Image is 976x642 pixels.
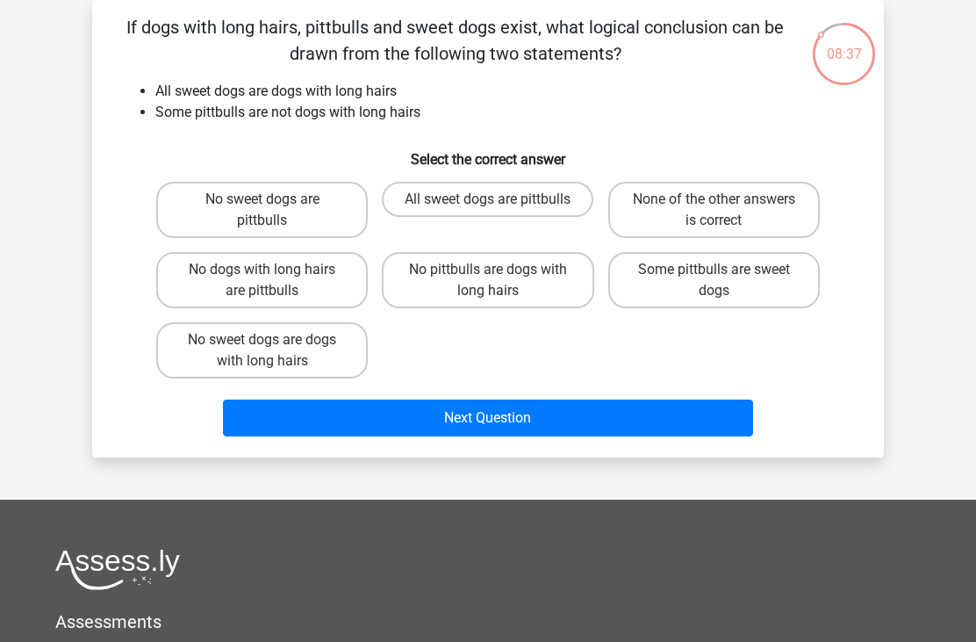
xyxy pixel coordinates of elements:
label: No sweet dogs are pittbulls [156,182,368,238]
button: Next Question [223,400,754,436]
label: Some pittbulls are sweet dogs [608,252,820,308]
img: Assessly logo [55,549,180,590]
li: Some pittbulls are not dogs with long hairs [155,102,856,123]
label: No sweet dogs are dogs with long hairs [156,322,368,379]
label: No dogs with long hairs are pittbulls [156,252,368,308]
label: All sweet dogs are pittbulls [382,182,593,217]
h5: Assessments [55,611,921,632]
li: All sweet dogs are dogs with long hairs [155,81,856,102]
p: If dogs with long hairs, pittbulls and sweet dogs exist, what logical conclusion can be drawn fro... [120,14,790,67]
label: No pittbulls are dogs with long hairs [382,252,593,308]
div: 08:37 [811,21,877,65]
h6: Select the correct answer [120,137,856,168]
label: None of the other answers is correct [608,182,820,238]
